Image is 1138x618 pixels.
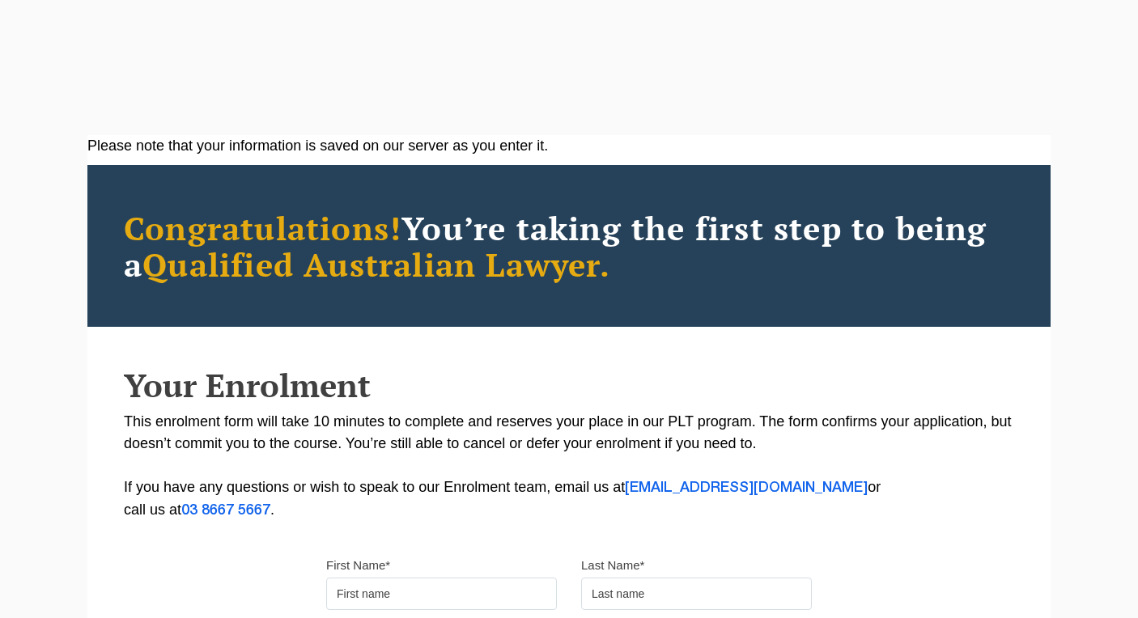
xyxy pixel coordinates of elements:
[124,210,1014,282] h2: You’re taking the first step to being a
[124,367,1014,403] h2: Your Enrolment
[124,411,1014,522] p: This enrolment form will take 10 minutes to complete and reserves your place in our PLT program. ...
[326,557,390,574] label: First Name*
[124,206,401,249] span: Congratulations!
[142,243,610,286] span: Qualified Australian Lawyer.
[581,578,812,610] input: Last name
[326,578,557,610] input: First name
[625,481,868,494] a: [EMAIL_ADDRESS][DOMAIN_NAME]
[181,504,270,517] a: 03 8667 5667
[87,135,1051,157] div: Please note that your information is saved on our server as you enter it.
[581,557,644,574] label: Last Name*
